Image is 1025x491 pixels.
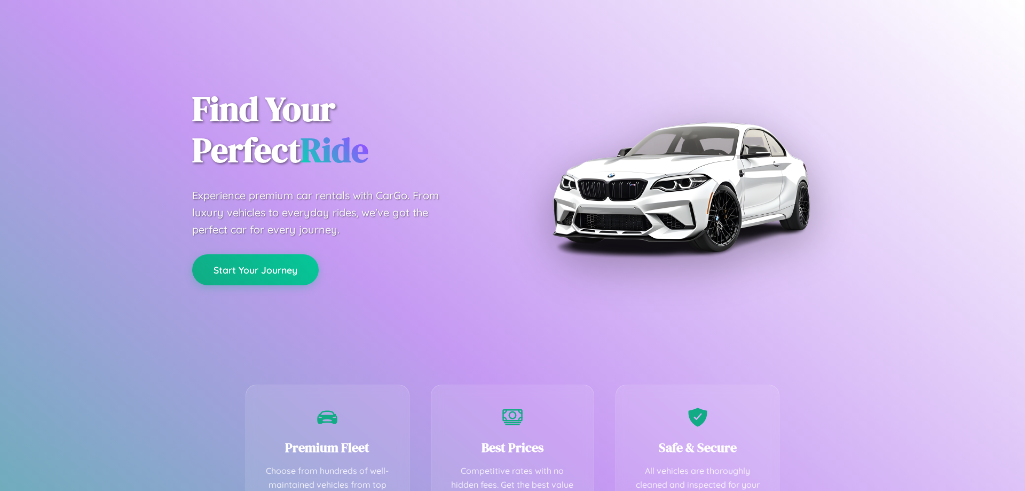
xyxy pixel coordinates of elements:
[547,53,814,321] img: Premium BMW car rental vehicle
[447,439,578,456] h3: Best Prices
[192,187,459,238] p: Experience premium car rentals with CarGo. From luxury vehicles to everyday rides, we've got the ...
[192,89,496,171] h1: Find Your Perfect
[262,439,393,456] h3: Premium Fleet
[632,439,763,456] h3: Safe & Secure
[192,254,319,285] button: Start Your Journey
[301,127,368,173] span: Ride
